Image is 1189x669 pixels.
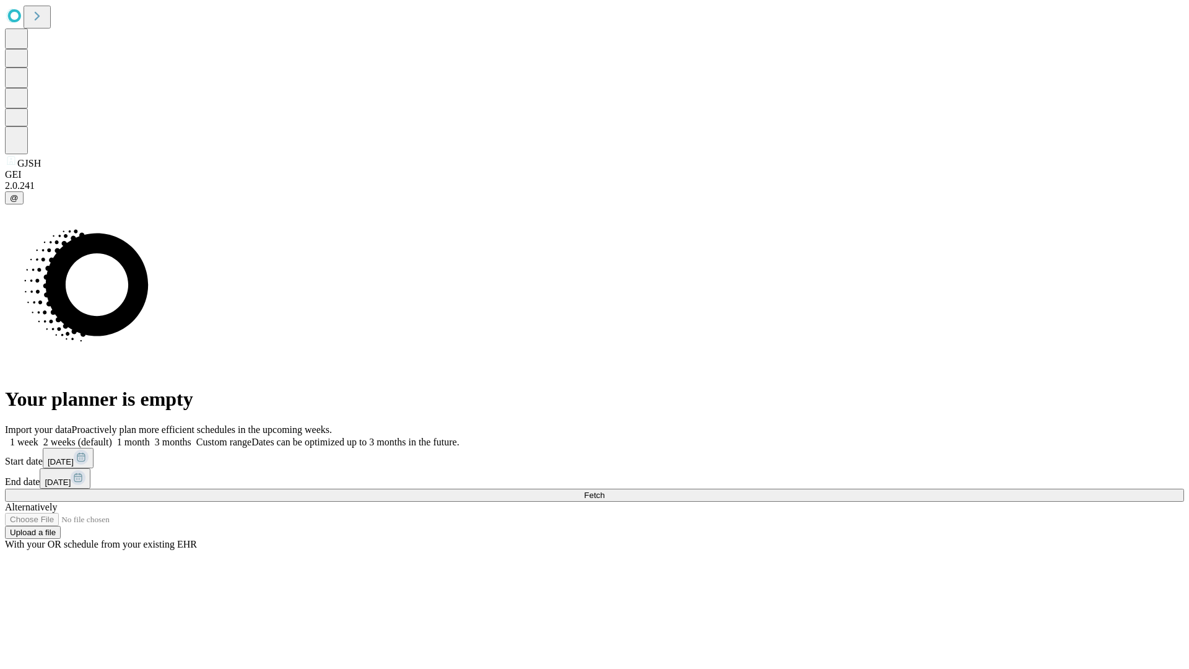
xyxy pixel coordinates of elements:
span: 1 month [117,437,150,447]
button: Fetch [5,489,1184,502]
span: With your OR schedule from your existing EHR [5,539,197,549]
span: Fetch [584,491,604,500]
span: 3 months [155,437,191,447]
span: GJSH [17,158,41,168]
button: @ [5,191,24,204]
h1: Your planner is empty [5,388,1184,411]
button: Upload a file [5,526,61,539]
button: [DATE] [43,448,94,468]
span: @ [10,193,19,203]
div: Start date [5,448,1184,468]
div: GEI [5,169,1184,180]
div: End date [5,468,1184,489]
span: Alternatively [5,502,57,512]
span: [DATE] [48,457,74,466]
span: Import your data [5,424,72,435]
span: [DATE] [45,478,71,487]
span: 1 week [10,437,38,447]
button: [DATE] [40,468,90,489]
span: Proactively plan more efficient schedules in the upcoming weeks. [72,424,332,435]
span: Custom range [196,437,251,447]
span: 2 weeks (default) [43,437,112,447]
div: 2.0.241 [5,180,1184,191]
span: Dates can be optimized up to 3 months in the future. [251,437,459,447]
